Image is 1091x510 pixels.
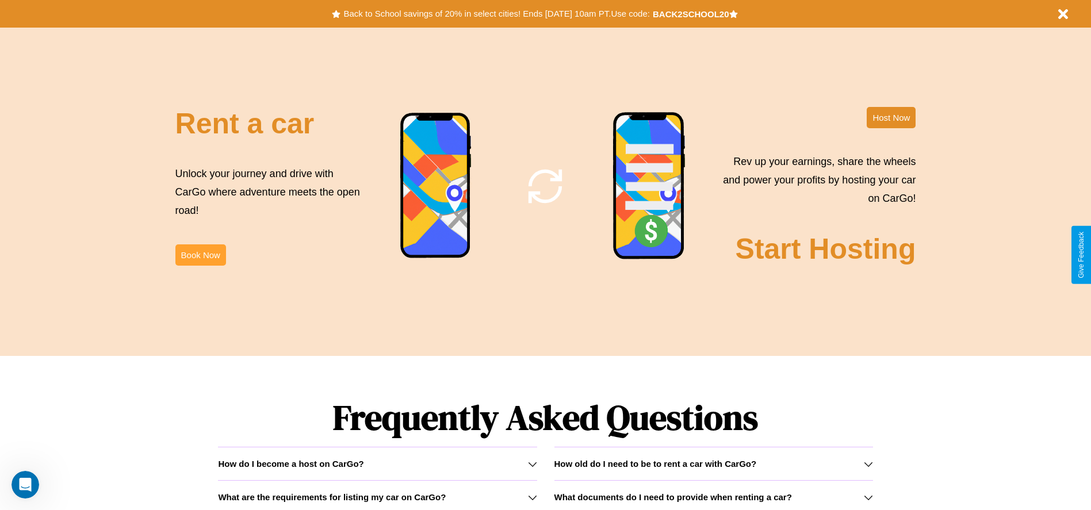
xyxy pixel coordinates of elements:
[613,112,686,261] img: phone
[653,9,729,19] b: BACK2SCHOOL20
[1077,232,1085,278] div: Give Feedback
[736,232,916,266] h2: Start Hosting
[175,107,315,140] h2: Rent a car
[867,107,916,128] button: Host Now
[175,244,226,266] button: Book Now
[12,471,39,499] iframe: Intercom live chat
[400,112,472,260] img: phone
[218,388,872,447] h1: Frequently Asked Questions
[716,152,916,208] p: Rev up your earnings, share the wheels and power your profits by hosting your car on CarGo!
[175,164,364,220] p: Unlock your journey and drive with CarGo where adventure meets the open road!
[218,459,363,469] h3: How do I become a host on CarGo?
[218,492,446,502] h3: What are the requirements for listing my car on CarGo?
[340,6,652,22] button: Back to School savings of 20% in select cities! Ends [DATE] 10am PT.Use code:
[554,459,757,469] h3: How old do I need to be to rent a car with CarGo?
[554,492,792,502] h3: What documents do I need to provide when renting a car?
